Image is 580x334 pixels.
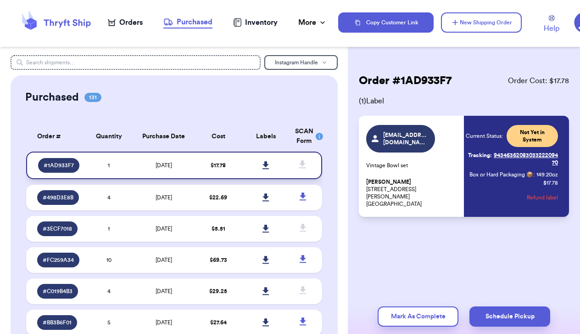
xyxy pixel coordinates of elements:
a: Inventory [233,17,278,28]
th: Order # [26,121,85,152]
span: [DATE] [156,289,172,294]
button: Schedule Pickup [469,306,550,327]
span: Current Status: [466,132,503,140]
span: # 3ECF7018 [43,225,72,232]
button: Copy Customer Link [338,12,434,33]
p: Vintage Bowl set [366,162,458,169]
p: [STREET_ADDRESS][PERSON_NAME] [GEOGRAPHIC_DATA] [366,178,458,208]
span: $ 17.78 [211,163,226,168]
button: Instagram Handle [264,55,338,70]
span: # C019B4B3 [43,288,72,295]
span: $ 27.64 [210,320,227,325]
span: $ 29.25 [209,289,227,294]
a: Tracking:9434636208303322209470 [466,148,558,170]
span: : [533,171,535,178]
a: Purchased [163,17,212,28]
input: Search shipments... [11,55,261,70]
div: More [298,17,327,28]
span: # FC259A34 [43,256,74,264]
span: [DATE] [156,226,172,232]
a: Help [544,15,559,34]
th: Quantity [85,121,133,152]
span: # BB3B6F01 [43,319,72,326]
div: SCAN Form [295,127,311,146]
span: 1 [108,226,110,232]
span: Box or Hard Packaging 📦 [469,172,533,177]
p: $ 17.78 [543,179,558,187]
h2: Order # 1AD933F7 [359,74,452,88]
span: 149.20 oz [536,171,558,178]
span: [DATE] [156,195,172,200]
span: [DATE] [156,163,172,168]
span: ( 1 ) Label [359,96,569,107]
span: [DATE] [156,257,172,263]
th: Cost [195,121,242,152]
span: Instagram Handle [275,60,318,65]
h2: Purchased [25,90,79,105]
span: 1 [108,163,110,168]
span: Tracking: [468,152,492,159]
a: Orders [108,17,143,28]
span: 5 [107,320,111,325]
span: Help [544,23,559,34]
span: 131 [84,93,101,102]
span: [DATE] [156,320,172,325]
th: Purchase Date [133,121,195,152]
button: Refund label [527,187,558,208]
button: Mark As Complete [378,306,458,327]
span: Order Cost: $ 17.78 [508,75,569,86]
span: 10 [106,257,112,263]
span: # 1AD933F7 [44,162,74,169]
span: 4 [107,195,111,200]
span: # 498D3E8B [43,194,73,201]
span: 4 [107,289,111,294]
span: $ 5.51 [212,226,225,232]
span: Not Yet in System [512,129,552,143]
button: New Shipping Order [441,12,522,33]
span: $ 22.69 [209,195,227,200]
span: [EMAIL_ADDRESS][DOMAIN_NAME] [383,131,427,146]
th: Labels [242,121,289,152]
span: $ 69.73 [210,257,227,263]
span: [PERSON_NAME] [366,179,411,186]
